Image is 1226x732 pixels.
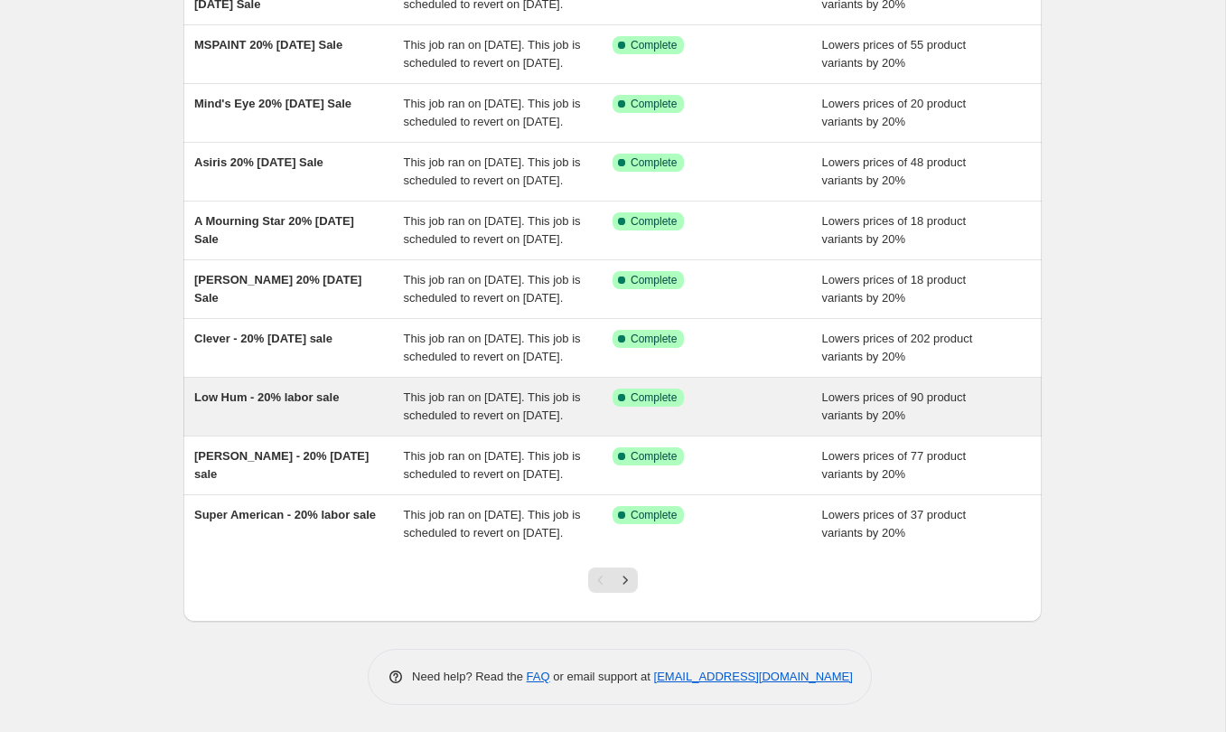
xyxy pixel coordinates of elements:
span: Need help? Read the [412,670,527,683]
a: [EMAIL_ADDRESS][DOMAIN_NAME] [654,670,853,683]
span: Asiris 20% [DATE] Sale [194,155,323,169]
span: Mind's Eye 20% [DATE] Sale [194,97,351,110]
span: Lowers prices of 37 product variants by 20% [822,508,967,540]
span: Complete [631,38,677,52]
span: Complete [631,508,677,522]
span: This job ran on [DATE]. This job is scheduled to revert on [DATE]. [404,508,581,540]
span: Lowers prices of 20 product variants by 20% [822,97,967,128]
span: Complete [631,97,677,111]
span: This job ran on [DATE]. This job is scheduled to revert on [DATE]. [404,273,581,305]
span: This job ran on [DATE]. This job is scheduled to revert on [DATE]. [404,38,581,70]
span: Complete [631,273,677,287]
span: This job ran on [DATE]. This job is scheduled to revert on [DATE]. [404,390,581,422]
button: Next [613,568,638,593]
span: Complete [631,332,677,346]
span: Lowers prices of 55 product variants by 20% [822,38,967,70]
span: or email support at [550,670,654,683]
span: Complete [631,390,677,405]
span: [PERSON_NAME] 20% [DATE] Sale [194,273,361,305]
span: This job ran on [DATE]. This job is scheduled to revert on [DATE]. [404,155,581,187]
span: This job ran on [DATE]. This job is scheduled to revert on [DATE]. [404,449,581,481]
span: Lowers prices of 48 product variants by 20% [822,155,967,187]
span: Lowers prices of 202 product variants by 20% [822,332,973,363]
nav: Pagination [588,568,638,593]
span: [PERSON_NAME] - 20% [DATE] sale [194,449,369,481]
span: This job ran on [DATE]. This job is scheduled to revert on [DATE]. [404,214,581,246]
span: Super American - 20% labor sale [194,508,376,521]
span: Complete [631,214,677,229]
span: A Mourning Star 20% [DATE] Sale [194,214,354,246]
span: MSPAINT 20% [DATE] Sale [194,38,342,52]
span: Lowers prices of 18 product variants by 20% [822,273,967,305]
span: Lowers prices of 18 product variants by 20% [822,214,967,246]
span: Complete [631,155,677,170]
a: FAQ [527,670,550,683]
span: Clever - 20% [DATE] sale [194,332,332,345]
span: Lowers prices of 77 product variants by 20% [822,449,967,481]
span: Low Hum - 20% labor sale [194,390,339,404]
span: Lowers prices of 90 product variants by 20% [822,390,967,422]
span: This job ran on [DATE]. This job is scheduled to revert on [DATE]. [404,97,581,128]
span: This job ran on [DATE]. This job is scheduled to revert on [DATE]. [404,332,581,363]
span: Complete [631,449,677,464]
